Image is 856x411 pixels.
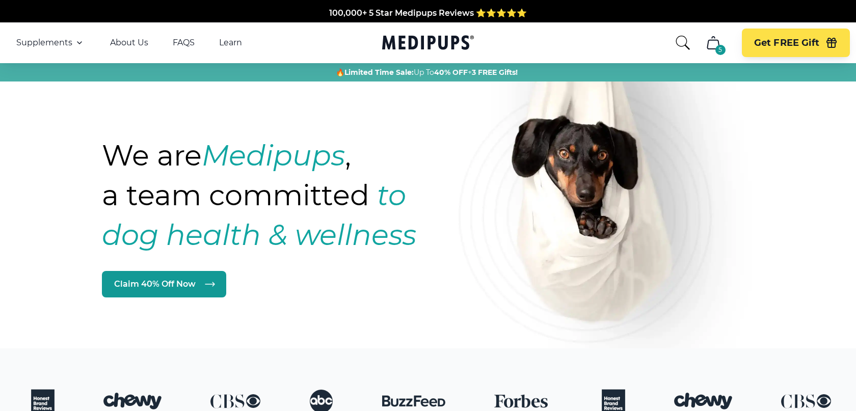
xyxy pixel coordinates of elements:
button: Get FREE Gift [742,29,850,57]
strong: Medipups [202,138,345,173]
button: Supplements [16,37,86,49]
div: 5 [715,45,726,55]
span: Supplements [16,38,72,48]
a: Claim 40% Off Now [102,271,226,297]
h1: We are , a team committed [102,135,475,255]
a: Learn [219,38,242,48]
a: About Us [110,38,148,48]
span: 🔥 Up To + [336,67,518,77]
span: Made In The [GEOGRAPHIC_DATA] from domestic & globally sourced ingredients [259,15,598,24]
a: Medipups [382,33,474,54]
a: FAQS [173,38,195,48]
img: Natural dog supplements for joint and coat health [459,14,764,388]
button: cart [701,31,726,55]
span: Get FREE Gift [754,37,819,49]
span: 100,000+ 5 Star Medipups Reviews ⭐️⭐️⭐️⭐️⭐️ [329,3,527,12]
button: search [675,35,691,51]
